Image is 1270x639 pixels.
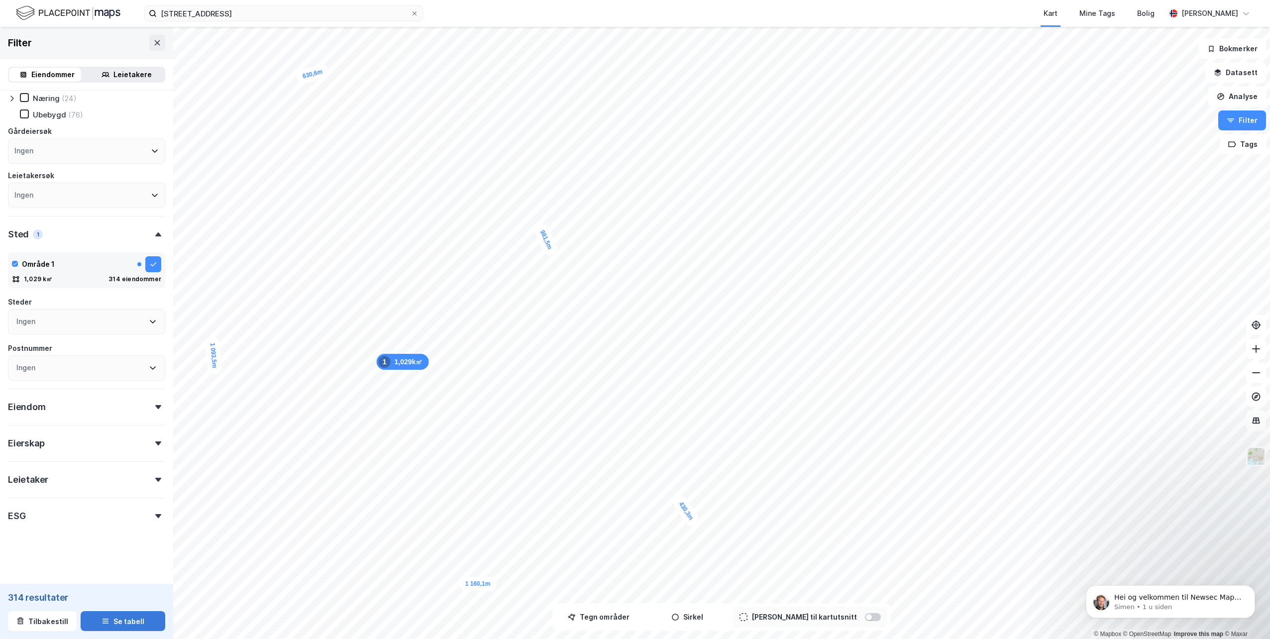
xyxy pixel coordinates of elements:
[22,258,55,270] div: Område 1
[8,296,32,308] div: Steder
[14,145,33,157] div: Ingen
[8,342,52,354] div: Postnummer
[671,494,701,528] div: Map marker
[1079,7,1115,19] div: Mine Tags
[8,125,52,137] div: Gårdeiersøk
[24,275,53,283] div: 1,029 k㎡
[8,437,44,449] div: Eierskap
[1199,39,1266,59] button: Bokmerker
[8,591,165,603] div: 314 resultater
[8,510,25,522] div: ESG
[1247,447,1266,466] img: Z
[379,356,391,368] div: 1
[8,170,54,182] div: Leietakersøk
[31,69,75,81] div: Eiendommer
[1181,7,1238,19] div: [PERSON_NAME]
[16,362,35,374] div: Ingen
[81,611,165,631] button: Se tabell
[16,4,120,22] img: logo.f888ab2527a4732fd821a326f86c7f29.svg
[1174,631,1223,638] a: Improve this map
[1137,7,1155,19] div: Bolig
[8,228,29,240] div: Sted
[33,110,66,119] div: Ubebygd
[14,189,33,201] div: Ingen
[113,69,152,81] div: Leietakere
[8,35,32,51] div: Filter
[157,6,411,21] input: Søk på adresse, matrikkel, gårdeiere, leietakere eller personer
[1218,110,1266,130] button: Filter
[1123,631,1171,638] a: OpenStreetMap
[8,401,46,413] div: Eiendom
[1208,87,1266,106] button: Analyse
[1071,564,1270,634] iframe: Intercom notifications melding
[16,316,35,327] div: Ingen
[1220,134,1266,154] button: Tags
[1094,631,1121,638] a: Mapbox
[1044,7,1058,19] div: Kart
[33,229,43,239] div: 1
[459,577,497,591] div: Map marker
[108,275,161,283] div: 314 eiendommer
[62,94,77,103] div: (24)
[556,607,641,627] button: Tegn områder
[295,63,330,85] div: Map marker
[68,110,83,119] div: (76)
[1205,63,1266,83] button: Datasett
[33,94,60,103] div: Næring
[645,607,730,627] button: Sirkel
[205,336,222,375] div: Map marker
[377,354,429,370] div: Map marker
[8,474,48,486] div: Leietaker
[751,611,857,623] div: [PERSON_NAME] til kartutsnitt
[533,222,559,257] div: Map marker
[8,611,77,631] button: Tilbakestill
